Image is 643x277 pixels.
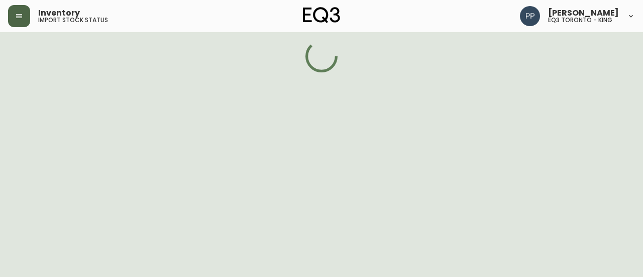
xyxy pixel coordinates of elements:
span: Inventory [38,9,80,17]
img: 93ed64739deb6bac3372f15ae91c6632 [520,6,540,26]
h5: import stock status [38,17,108,23]
img: logo [303,7,340,23]
span: [PERSON_NAME] [548,9,619,17]
h5: eq3 toronto - king [548,17,612,23]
